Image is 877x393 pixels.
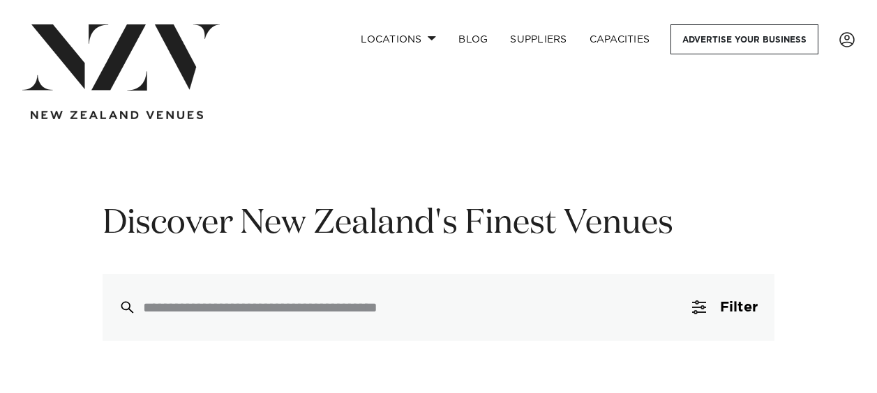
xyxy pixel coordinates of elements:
h1: Discover New Zealand's Finest Venues [103,202,774,246]
img: new-zealand-venues-text.png [31,111,203,120]
button: Filter [675,274,774,341]
a: Advertise your business [670,24,818,54]
span: Filter [720,300,758,314]
a: SUPPLIERS [499,24,578,54]
a: Capacities [578,24,661,54]
a: BLOG [447,24,499,54]
img: nzv-logo.png [22,24,220,91]
a: Locations [350,24,447,54]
